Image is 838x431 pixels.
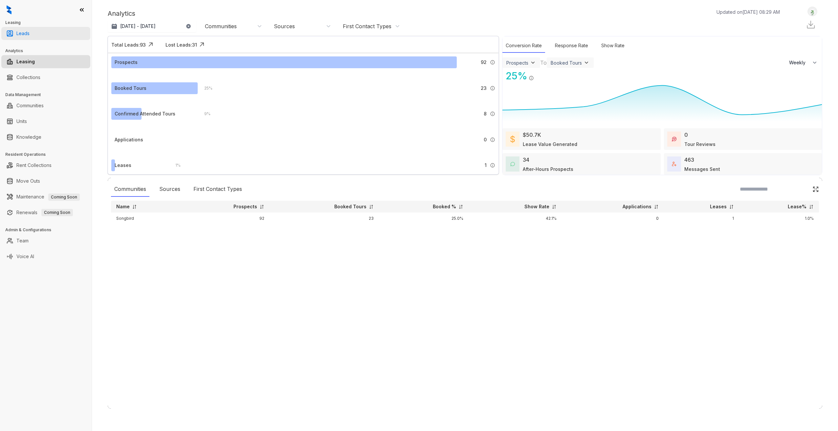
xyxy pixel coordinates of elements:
[1,159,90,172] li: Rent Collections
[379,213,469,224] td: 25.0%
[598,39,628,53] div: Show Rate
[510,135,515,143] img: LeaseValue
[788,203,806,210] p: Lease%
[274,23,295,30] div: Sources
[233,203,257,210] p: Prospects
[672,162,676,166] img: TotalFum
[5,20,92,26] h3: Leasing
[132,204,137,209] img: sorting
[16,250,34,263] a: Voice AI
[115,110,175,117] div: Confirmed Attended Tours
[530,59,536,66] img: ViewFilterArrow
[16,55,35,68] a: Leasing
[1,174,90,188] li: Move Outs
[562,213,664,224] td: 0
[41,209,73,216] span: Coming Soon
[198,85,212,92] div: 25 %
[684,156,694,164] div: 463
[789,59,809,66] span: Weekly
[481,59,487,66] span: 92
[1,55,90,68] li: Leasing
[111,182,149,197] div: Communities
[5,48,92,54] h3: Analytics
[502,69,527,83] div: 25 %
[108,20,196,32] button: [DATE] - [DATE]
[490,137,495,142] img: Info
[540,59,547,67] div: To
[343,23,391,30] div: First Contact Types
[48,194,80,201] span: Coming Soon
[529,75,534,81] img: Info
[165,41,197,48] div: Lost Leads: 31
[458,204,463,209] img: sorting
[16,159,52,172] a: Rent Collections
[523,131,541,139] div: $50.7K
[1,190,90,203] li: Maintenance
[108,9,135,18] p: Analytics
[16,115,27,128] a: Units
[369,204,374,209] img: sorting
[684,166,720,173] div: Messages Sent
[169,162,181,169] div: 1 %
[502,39,545,53] div: Conversion Rate
[1,115,90,128] li: Units
[523,156,529,164] div: 34
[5,227,92,233] h3: Admin & Configurations
[664,213,739,224] td: 1
[484,110,487,117] span: 8
[684,131,688,139] div: 0
[710,203,727,210] p: Leases
[16,27,30,40] a: Leads
[270,213,379,224] td: 23
[552,204,557,209] img: sorting
[198,110,210,117] div: 9 %
[490,111,495,116] img: Info
[190,182,245,197] div: First Contact Types
[785,57,822,69] button: Weekly
[16,131,41,144] a: Knowledge
[146,40,156,50] img: Click Icon
[481,85,487,92] span: 23
[485,162,487,169] span: 1
[523,141,577,148] div: Lease Value Generated
[806,20,816,30] img: Download
[510,162,515,167] img: AfterHoursConversations
[490,163,495,168] img: Info
[809,204,814,209] img: sorting
[1,27,90,40] li: Leads
[583,59,590,66] img: ViewFilterArrow
[1,234,90,247] li: Team
[7,5,11,14] img: logo
[490,86,495,91] img: Info
[552,39,591,53] div: Response Rate
[1,250,90,263] li: Voice AI
[433,203,456,210] p: Booked %
[334,203,366,210] p: Booked Tours
[534,70,544,79] img: Click Icon
[469,213,562,224] td: 42.1%
[5,152,92,157] h3: Resident Operations
[120,23,156,30] p: [DATE] - [DATE]
[111,41,146,48] div: Total Leads: 93
[205,23,237,30] div: Communities
[111,213,179,224] td: Songbird
[684,141,716,148] div: Tour Reviews
[490,60,495,65] img: Info
[16,99,44,112] a: Communities
[717,9,780,15] p: Updated on [DATE] 08:29 AM
[116,203,130,210] p: Name
[16,234,29,247] a: Team
[5,92,92,98] h3: Data Management
[259,204,264,209] img: sorting
[524,203,549,210] p: Show Rate
[739,213,819,224] td: 1.0%
[16,206,73,219] a: RenewalsComing Soon
[1,71,90,84] li: Collections
[115,162,131,169] div: Leases
[672,137,676,141] img: TourReviews
[16,71,40,84] a: Collections
[523,166,573,173] div: After-Hours Prospects
[808,8,817,15] img: UserAvatar
[623,203,651,210] p: Applications
[156,182,184,197] div: Sources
